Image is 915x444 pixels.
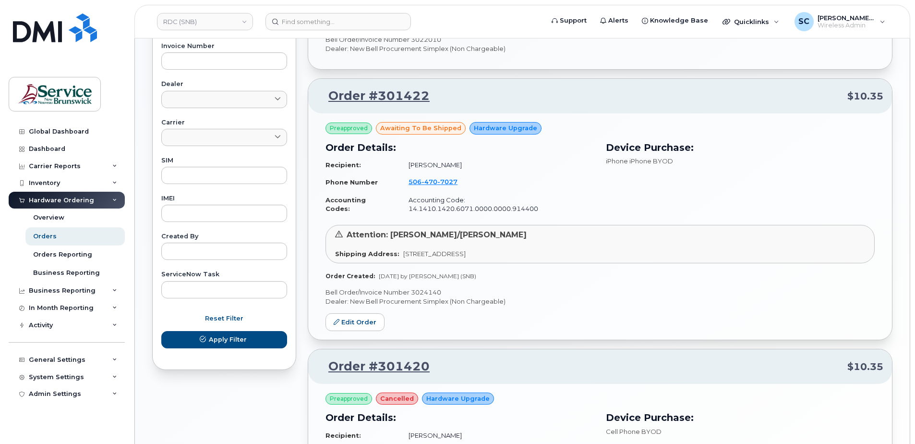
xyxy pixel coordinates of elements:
a: Knowledge Base [635,11,715,30]
div: Quicklinks [716,12,786,31]
strong: Shipping Address: [335,250,399,258]
span: Attention: [PERSON_NAME]/[PERSON_NAME] [347,230,527,239]
span: cancelled [380,394,414,403]
span: 7027 [437,178,457,185]
p: Bell Order/Invoice Number 3024140 [325,288,875,297]
span: Preapproved [330,124,368,133]
span: [PERSON_NAME] (SNB) [818,14,875,22]
a: Support [545,11,593,30]
td: Accounting Code: 14.1410.1420.6071.0000.0000.914400 [400,192,594,217]
span: Alerts [608,16,628,25]
span: Reset Filter [205,314,243,323]
a: Edit Order [325,313,385,331]
label: Invoice Number [161,43,287,49]
h3: Device Purchase: [606,140,875,155]
label: IMEI [161,196,287,202]
p: Dealer: New Bell Procurement Simplex (Non Chargeable) [325,44,875,53]
strong: Recipient: [325,161,361,169]
label: Dealer [161,81,287,87]
span: 506 [409,178,457,185]
span: Cell Phone BYOD [606,428,662,435]
strong: Phone Number [325,178,378,186]
span: iPhone iPhone BYOD [606,157,673,165]
a: Order #301420 [317,358,430,375]
label: ServiceNow Task [161,271,287,278]
strong: Order Created: [325,272,375,280]
label: Carrier [161,120,287,126]
span: SC [798,16,809,27]
label: SIM [161,158,287,164]
td: [PERSON_NAME] [400,157,594,173]
a: RDC (SNB) [157,13,253,30]
a: 5064707027 [409,178,469,185]
span: Support [560,16,587,25]
h3: Device Purchase: [606,410,875,425]
h3: Order Details: [325,410,594,425]
td: [PERSON_NAME] [400,427,594,444]
span: [STREET_ADDRESS] [403,250,466,258]
button: Apply Filter [161,331,287,348]
span: $10.35 [847,360,883,374]
span: Apply Filter [209,335,247,344]
span: Wireless Admin [818,22,875,29]
a: Order #301422 [317,87,430,105]
span: Knowledge Base [650,16,708,25]
strong: Accounting Codes: [325,196,366,213]
a: Alerts [593,11,635,30]
span: Hardware Upgrade [426,394,490,403]
span: [DATE] by [PERSON_NAME] (SNB) [379,272,476,280]
button: Reset Filter [161,310,287,327]
span: $10.35 [847,89,883,103]
span: 470 [421,178,437,185]
span: Preapproved [330,395,368,403]
strong: Recipient: [325,432,361,439]
label: Created By [161,234,287,240]
h3: Order Details: [325,140,594,155]
p: Dealer: New Bell Procurement Simplex (Non Chargeable) [325,297,875,306]
span: awaiting to be shipped [380,123,461,133]
p: Bell Order/Invoice Number 3022010 [325,35,875,44]
span: Quicklinks [734,18,769,25]
span: Hardware Upgrade [474,123,537,133]
input: Find something... [265,13,411,30]
div: Slipp, Cameron (SNB) [788,12,892,31]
